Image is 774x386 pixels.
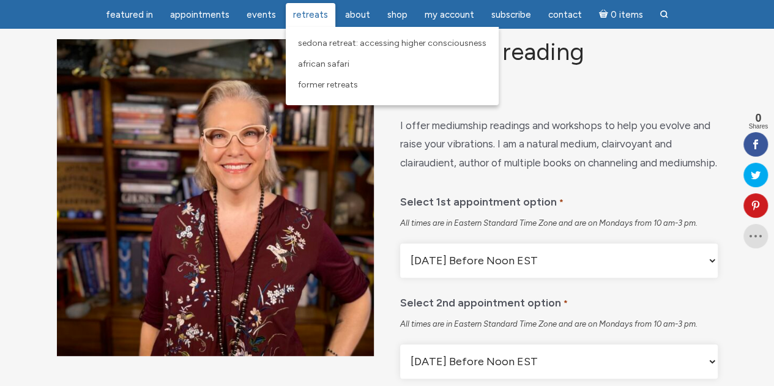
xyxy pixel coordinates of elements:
a: Former Retreats [292,75,493,95]
span: Appointments [170,9,229,20]
a: My Account [417,3,482,27]
span: featured in [106,9,153,20]
img: One Hour Reading [57,39,374,356]
a: Sedona Retreat: Accessing Higher Consciousness [292,33,493,54]
span: My Account [425,9,474,20]
span: 0 items [610,10,642,20]
div: All times are in Eastern Standard Time Zone and are on Mondays from 10 am-3 pm. [400,218,717,229]
h1: One Hour Reading [400,39,717,65]
a: Appointments [163,3,237,27]
span: About [345,9,370,20]
span: Sedona Retreat: Accessing Higher Consciousness [298,38,486,48]
span: Subscribe [491,9,531,20]
span: Shares [748,124,768,130]
label: Select 1st appointment option [400,187,563,213]
a: About [338,3,378,27]
a: Retreats [286,3,335,27]
label: Select 2nd appointment option [400,288,567,314]
span: 0 [748,113,768,124]
i: Cart [599,9,611,20]
span: Retreats [293,9,328,20]
a: Cart0 items [592,2,650,27]
a: Events [239,3,283,27]
a: Contact [541,3,589,27]
span: Former Retreats [298,80,358,90]
span: African Safari [298,59,349,69]
span: I offer mediumship readings and workshops to help you evolve and raise your vibrations. I am a na... [400,119,717,169]
span: Shop [387,9,407,20]
span: Events [247,9,276,20]
a: Subscribe [484,3,538,27]
a: African Safari [292,54,493,75]
a: featured in [99,3,160,27]
a: Shop [380,3,415,27]
div: All times are in Eastern Standard Time Zone and are on Mondays from 10 am-3 pm. [400,319,717,330]
span: Contact [548,9,582,20]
